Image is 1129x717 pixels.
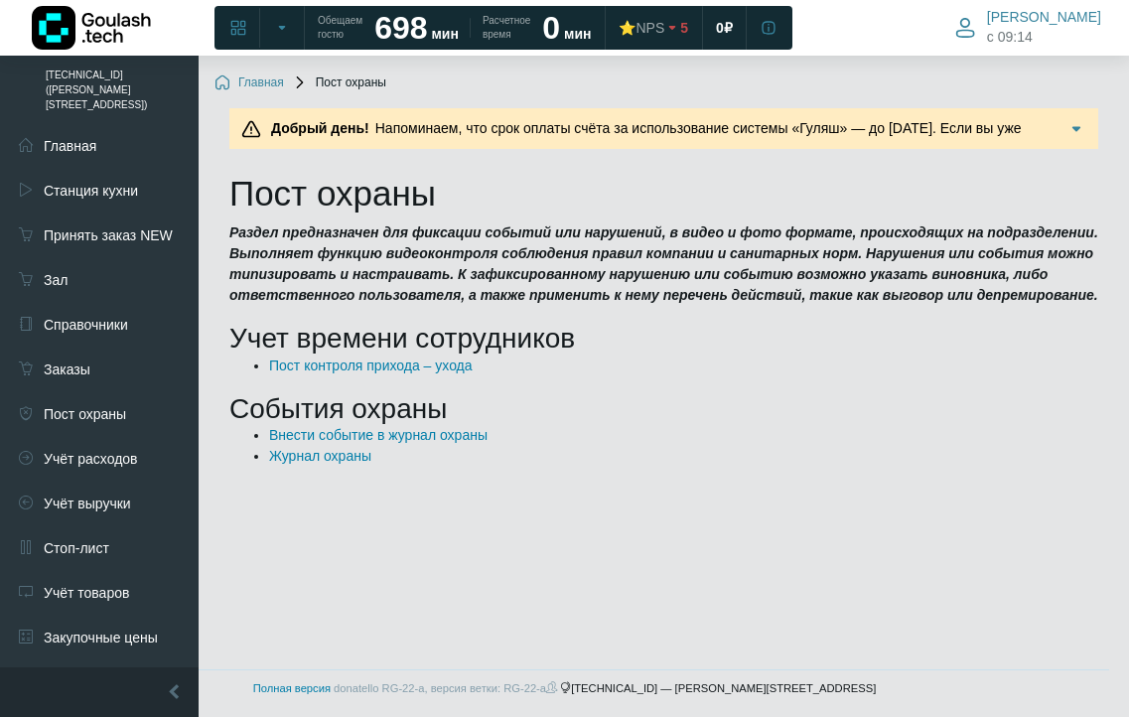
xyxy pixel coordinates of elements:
h1: Пост охраны [229,173,1098,215]
span: 5 [680,19,688,37]
span: ₽ [724,19,733,37]
h2: Учет времени сотрудников [229,322,1098,356]
span: donatello RG-22-a, версия ветки: RG-22-a [334,682,560,694]
b: Добрый день! [271,120,369,136]
a: Обещаем гостю 698 мин Расчетное время 0 мин [306,10,603,46]
a: Пост контроля прихода – ухода [269,358,473,373]
span: мин [431,26,458,42]
a: ⭐NPS 5 [607,10,700,46]
footer: [TECHNICAL_ID] — [PERSON_NAME][STREET_ADDRESS] [20,669,1109,707]
span: Обещаем гостю [318,14,362,42]
span: Расчетное время [483,14,530,42]
a: Журнал охраны [269,448,371,464]
span: [PERSON_NAME] [987,8,1101,26]
span: Пост охраны [292,75,386,91]
span: NPS [635,20,664,36]
blockquote: Раздел предназначен для фиксации событий или нарушений, в видео и фото формате, происходящих на п... [229,222,1098,306]
img: Подробнее [1066,119,1086,139]
span: мин [564,26,591,42]
div: ⭐ [619,19,664,37]
span: 0 [716,19,724,37]
a: 0 ₽ [704,10,745,46]
a: Полная версия [253,682,331,694]
a: Главная [214,75,284,91]
img: Предупреждение [241,119,261,139]
strong: 698 [374,10,427,46]
button: [PERSON_NAME] c 09:14 [943,4,1113,51]
h2: События охраны [229,392,1098,426]
span: c 09:14 [987,27,1033,48]
strong: 0 [542,10,560,46]
span: Напоминаем, что срок оплаты счёта за использование системы «Гуляш» — до [DATE]. Если вы уже произ... [265,120,1057,178]
a: Внести событие в журнал охраны [269,427,488,443]
img: Логотип компании Goulash.tech [32,6,151,50]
